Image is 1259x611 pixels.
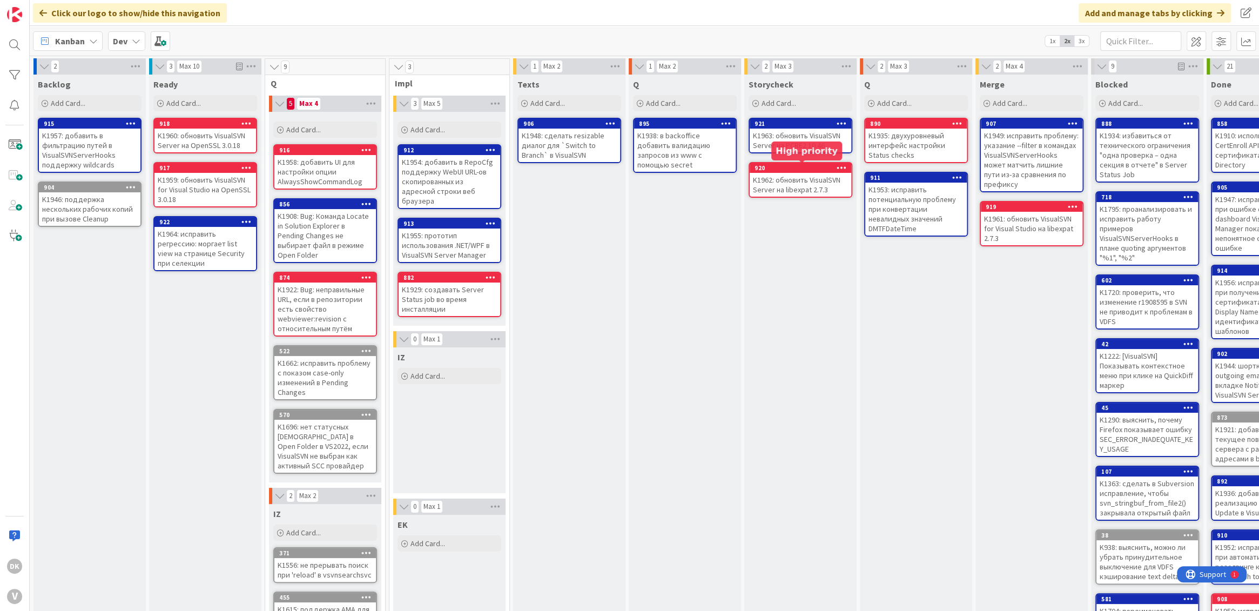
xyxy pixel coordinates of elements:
div: K1290: выяснить, почему Firefox показывает ошибку SEC_ERROR_INADEQUATE_KEY_USAGE [1096,413,1198,456]
div: 718 [1101,193,1198,201]
div: 912K1954: добавить в RepoCfg поддержку WebUI URL-ов скопированных из адресной строки веб браузера [399,145,500,208]
span: Blocked [1095,79,1128,90]
div: Max 3 [890,64,907,69]
div: 107 [1096,467,1198,476]
span: 9 [281,61,289,73]
div: 916 [279,146,376,154]
div: 918K1960: обновить VisualSVN Server на OpenSSL 3.0.18 [154,119,256,152]
div: 522 [274,346,376,356]
div: 38 [1096,531,1198,540]
span: Add Card... [286,125,321,135]
span: Support [23,2,49,15]
div: K1696: нет статусных [DEMOGRAPHIC_DATA] в Open Folder в VS2022, если VisualSVN не выбран как акти... [274,420,376,473]
div: K1556: не прерывать поиск при 'reload' в vsvnsearchsvc [274,558,376,582]
span: Add Card... [877,98,912,108]
div: Max 2 [659,64,676,69]
span: 0 [410,333,419,346]
div: 107 [1101,468,1198,475]
span: Ready [153,79,178,90]
div: 602 [1096,276,1198,285]
div: K938: выяснить, можно ли убрать принудительное выключение для VDFS кэширование text deltas [1096,540,1198,583]
div: 888 [1101,120,1198,127]
div: 919K1961: обновить VisualSVN for Visual Studio на libexpat 2.7.3 [981,202,1082,245]
div: 371K1556: не прерывать поиск при 'reload' в vsvnsearchsvc [274,548,376,582]
div: 917 [154,163,256,173]
div: Add and manage tabs by clicking [1079,3,1231,23]
div: 42 [1096,339,1198,349]
span: Add Card... [1224,98,1258,108]
div: 907 [986,120,1082,127]
div: K1935: двухуровневый интерфейс настройки Status checks [865,129,967,162]
div: 581 [1096,594,1198,604]
div: 45 [1096,403,1198,413]
div: K1957: добавить в фильтрацию путей в VisualSVNServerHooks поддержку wildcards [39,129,140,172]
span: Add Card... [993,98,1027,108]
span: Q [633,79,639,90]
div: 915 [39,119,140,129]
div: 922K1964: исправить регрессию: моргает list view на странице Security при селекции [154,217,256,270]
span: 9 [1108,60,1117,73]
div: Max 1 [423,504,440,509]
div: 581 [1101,595,1198,603]
div: K1964: исправить регрессию: моргает list view на странице Security при селекции [154,227,256,270]
div: 915 [44,120,140,127]
div: 913 [399,219,500,229]
div: 920 [750,163,851,173]
div: Max 1 [423,337,440,342]
span: Q [864,79,870,90]
div: 913K1955: прототип использования .NET/WPF в VisualSVN Server Manager [399,219,500,262]
div: 907K1949: исправить проблему: указание --filter в командах VisualSVNServerHooks может матчить лиш... [981,119,1082,191]
div: K1795: проанализировать и исправить работу примеров VisualSVNServerHooks в плане quoting аргумент... [1096,202,1198,265]
div: K1922: Bug: неправильные URL, если в репозитории есть свойство webviewer:revision с относительным... [274,283,376,335]
div: 911 [870,174,967,182]
div: 919 [986,203,1082,211]
div: K1955: прототип использования .NET/WPF в VisualSVN Server Manager [399,229,500,262]
div: Max 4 [299,101,318,106]
div: 906K1948: сделать resizable диалог для `Switch to Branch` в VisualSVN [519,119,620,162]
span: Storycheck [749,79,793,90]
div: K1934: избавиться от технического ограничения "одна проверка – одна секция в отчете" в Server Sta... [1096,129,1198,182]
div: 918 [159,120,256,127]
div: 38 [1101,532,1198,539]
span: Add Card... [530,98,565,108]
div: 915K1957: добавить в фильтрацию путей в VisualSVNServerHooks поддержку wildcards [39,119,140,172]
span: Add Card... [166,98,201,108]
span: IZ [398,352,405,362]
div: 917 [159,164,256,172]
span: Q [271,78,372,89]
div: 921K1963: обновить VisualSVN Server на PCRE2 10.46 [750,119,851,152]
div: 522K1662: исправить проблему с показом case-only изменений в Pending Changes [274,346,376,399]
div: 920 [755,164,851,172]
div: 916 [274,145,376,155]
div: 45 [1101,404,1198,412]
span: 2 [51,60,59,73]
div: K1958: добавить UI для настройки опции AlwaysShowCommandLog [274,155,376,189]
div: Max 10 [179,64,199,69]
span: Add Card... [762,98,796,108]
div: 874 [274,273,376,283]
div: 455 [279,594,376,601]
span: 3 [405,61,414,73]
div: K1720: проверить, что изменение r1908595 в SVN не приводит к проблемам в VDFS [1096,285,1198,328]
div: 904 [39,183,140,192]
div: 856K1908: Bug: Команда Locate in Solution Explorer в Pending Changes не выбирает файл в режиме Op... [274,199,376,262]
div: 917K1959: обновить VisualSVN for Visual Studio на OpenSSL 3.0.18 [154,163,256,206]
div: 890 [865,119,967,129]
b: Dev [113,36,127,46]
div: 371 [279,549,376,557]
div: 890 [870,120,967,127]
div: 602K1720: проверить, что изменение r1908595 в SVN не приводит к проблемам в VDFS [1096,276,1198,328]
div: K1948: сделать resizable диалог для `Switch to Branch` в VisualSVN [519,129,620,162]
span: Add Card... [1108,98,1143,108]
span: 3x [1074,36,1089,46]
div: K1949: исправить проблему: указание --filter в командах VisualSVNServerHooks может матчить лишние... [981,129,1082,191]
span: Add Card... [410,371,445,381]
div: 107K1363: сделать в Subversion исправление, чтобы svn_stringbuf_from_file2() закрывала открытый файл [1096,467,1198,520]
div: 42 [1101,340,1198,348]
span: 2 [993,60,1001,73]
div: 522 [279,347,376,355]
div: Max 5 [423,101,440,106]
div: K1222: [VisualSVN] Показывать контекстное меню при клике на QuickDiff маркер [1096,349,1198,392]
div: 895 [639,120,736,127]
div: 42K1222: [VisualSVN] Показывать контекстное меню при клике на QuickDiff маркер [1096,339,1198,392]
